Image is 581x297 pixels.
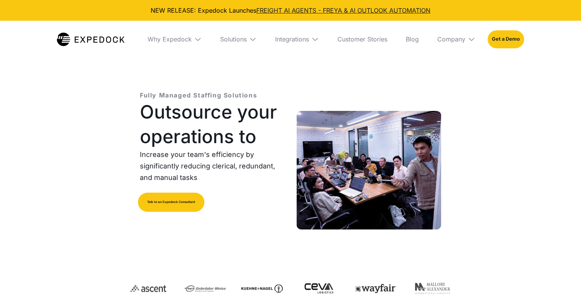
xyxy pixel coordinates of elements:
[148,35,192,43] div: Why Expedock
[220,35,247,43] div: Solutions
[214,21,263,58] div: Solutions
[140,100,284,149] h1: Outsource your operations to
[488,30,524,48] a: Get a Demo
[141,21,208,58] div: Why Expedock
[400,21,425,58] a: Blog
[269,21,325,58] div: Integrations
[437,35,465,43] div: Company
[138,193,204,212] a: Talk to an Expedock Consultant
[331,21,393,58] a: Customer Stories
[140,91,257,100] p: Fully Managed Staffing Solutions
[6,6,575,15] div: NEW RELEASE: Expedock Launches
[140,149,284,183] p: Increase your team's efficiency by significantly reducing clerical, redundant, and manual tasks
[256,7,430,14] a: FREIGHT AI AGENTS - FREYA & AI OUTLOOK AUTOMATION
[275,35,309,43] div: Integrations
[431,21,481,58] div: Company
